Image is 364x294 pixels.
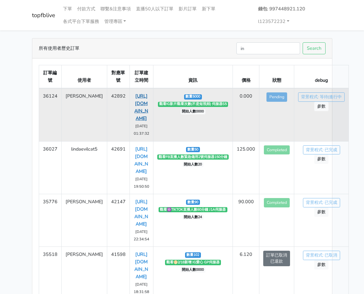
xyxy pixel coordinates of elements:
span: 觀看IG影片觀看次數(不是短視頻) 伺服器S5 [158,102,228,107]
a: topfblive [32,9,55,22]
a: 參數 [314,102,328,111]
a: 背景程式: 等待|進行中 [298,92,345,102]
input: Search [236,42,300,54]
span: 開始人數0000 [181,109,205,114]
th: 對應單號 [107,65,130,89]
td: 125.000 [233,141,259,194]
td: 42691 [107,141,130,194]
td: 0.000 [233,88,259,141]
th: 價格 [233,65,259,89]
span: 數量102 [185,252,201,257]
a: 背景程式: 已完成 [303,145,340,155]
td: 36027 [39,141,61,194]
a: 背景程式: 已取消 [303,251,340,260]
small: [DATE] 19:50:50 [134,176,149,189]
a: 下單 [60,3,75,15]
th: 訂單編號 [39,65,61,89]
button: Completed [264,198,290,207]
span: 觀看🌕2/18新增 IG愛心 GP伺服器 [165,260,221,265]
td: [PERSON_NAME] [61,88,107,141]
td: [PERSON_NAME] [61,194,107,247]
button: Completed [264,145,290,155]
a: 參數 [314,154,328,164]
td: 36124 [39,88,61,141]
button: Pending [266,92,287,102]
span: 開始人數0000 [181,267,205,272]
td: lindaevilcat5 [61,141,107,194]
a: 聯繫&注意事項 [98,3,133,15]
span: 觀看FB直播人數緊急備用2號伺服器150分鐘 [157,154,229,160]
small: [DATE] 01:37:32 [134,123,149,136]
small: [DATE] 22:34:54 [134,229,149,242]
td: 35776 [39,194,61,247]
a: 背景程式: 已完成 [303,198,340,207]
a: 參數 [314,207,328,217]
span: 所有使用者歷史訂單 [39,45,79,52]
span: 觀看🔯TIKTOK直播人數60分鐘 J1A伺服器 [159,207,227,212]
a: [URL][DOMAIN_NAME] [134,251,148,280]
a: [URL][DOMAIN_NAME] [134,198,148,227]
a: 直播50人以下訂單 [133,3,176,15]
a: 付款方式 [75,3,98,15]
td: 42147 [107,194,130,247]
button: 訂單已取消已退款 [263,251,290,266]
a: 錢包: 997448921.120 [255,3,308,15]
strong: 錢包: 997448921.120 [258,5,305,12]
a: 參數 [314,260,328,269]
a: 各式平台下單服務 [60,15,102,28]
th: 資訊 [153,65,233,89]
th: 狀態 [259,65,294,89]
th: 使用者 [61,65,107,89]
th: 訂單建立時間 [130,65,153,89]
span: 開始人數20 [182,162,203,167]
span: 數量50 [186,147,200,152]
span: 數量90 [186,200,200,205]
a: 管理專區 [102,15,129,28]
span: 開始人數24 [182,215,203,220]
button: Search [303,42,326,54]
span: 數量5000 [184,94,202,100]
th: debug [294,65,349,89]
a: [URL][DOMAIN_NAME] [134,146,148,174]
a: 影片訂單 [176,3,199,15]
a: l123572232 [255,15,292,28]
td: 90.000 [233,194,259,247]
a: 新下單 [199,3,218,15]
td: 42892 [107,88,130,141]
a: [URL][DOMAIN_NAME] [134,93,148,121]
